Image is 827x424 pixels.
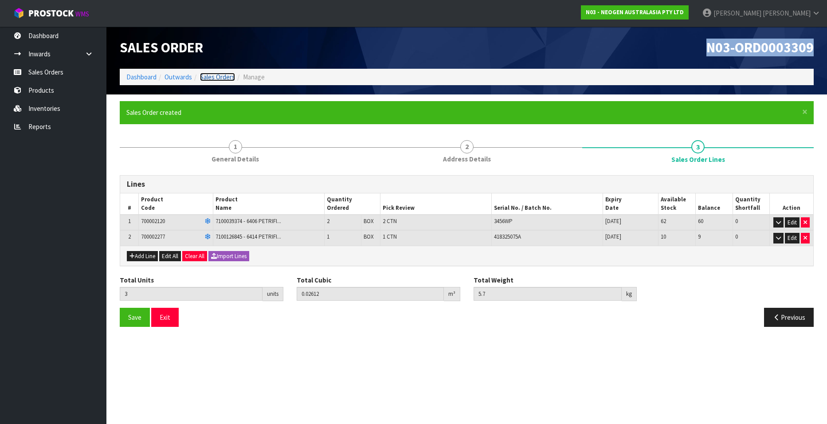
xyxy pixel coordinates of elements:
[141,233,165,240] span: 700002277
[770,193,813,215] th: Action
[764,308,814,327] button: Previous
[243,73,265,81] span: Manage
[494,217,513,225] span: 3456WP
[327,217,329,225] span: 2
[127,251,158,262] button: Add Line
[713,9,761,17] span: [PERSON_NAME]
[460,140,474,153] span: 2
[474,275,513,285] label: Total Weight
[28,8,74,19] span: ProStock
[128,233,131,240] span: 2
[733,193,770,215] th: Quantity Shortfall
[139,193,213,215] th: Product Code
[586,8,684,16] strong: N03 - NEOGEN AUSTRALASIA PTY LTD
[785,233,800,243] button: Edit
[297,275,331,285] label: Total Cubic
[383,233,397,240] span: 1 CTN
[763,9,811,17] span: [PERSON_NAME]
[671,155,725,164] span: Sales Order Lines
[327,233,329,240] span: 1
[127,180,807,188] h3: Lines
[698,217,703,225] span: 60
[443,154,491,164] span: Address Details
[126,73,157,81] a: Dashboard
[263,287,283,301] div: units
[151,308,179,327] button: Exit
[200,73,235,81] a: Sales Orders
[75,10,89,18] small: WMS
[229,140,242,153] span: 1
[120,308,150,327] button: Save
[364,233,374,240] span: BOX
[208,251,249,262] button: Import Lines
[213,193,324,215] th: Product Name
[622,287,637,301] div: kg
[802,106,807,118] span: ×
[216,233,281,240] span: 7100126845 - 6414 PETRIFI...
[383,217,397,225] span: 2 CTN
[120,169,814,334] span: Sales Order Lines
[658,193,696,215] th: Available Stock
[444,287,460,301] div: m³
[13,8,24,19] img: cube-alt.png
[126,108,181,117] span: Sales Order created
[128,313,141,322] span: Save
[474,287,622,301] input: Total Weight
[165,73,192,81] a: Outwards
[735,217,738,225] span: 0
[324,193,380,215] th: Quantity Ordered
[159,251,181,262] button: Edit All
[205,234,211,240] i: Frozen Goods
[120,275,154,285] label: Total Units
[785,217,800,228] button: Edit
[182,251,207,262] button: Clear All
[364,217,374,225] span: BOX
[120,287,263,301] input: Total Units
[661,217,666,225] span: 62
[120,39,203,56] span: Sales Order
[216,217,281,225] span: 7100039374 - 6406 PETRIFI...
[297,287,444,301] input: Total Cubic
[698,233,701,240] span: 9
[605,217,621,225] span: [DATE]
[212,154,259,164] span: General Details
[380,193,491,215] th: Pick Review
[661,233,666,240] span: 10
[603,193,658,215] th: Expiry Date
[691,140,705,153] span: 3
[141,217,165,225] span: 700002120
[128,217,131,225] span: 1
[491,193,603,215] th: Serial No. / Batch No.
[605,233,621,240] span: [DATE]
[494,233,521,240] span: 418325075A
[205,219,211,224] i: Frozen Goods
[696,193,733,215] th: Balance
[120,193,139,215] th: #
[735,233,738,240] span: 0
[706,39,814,56] span: N03-ORD0003309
